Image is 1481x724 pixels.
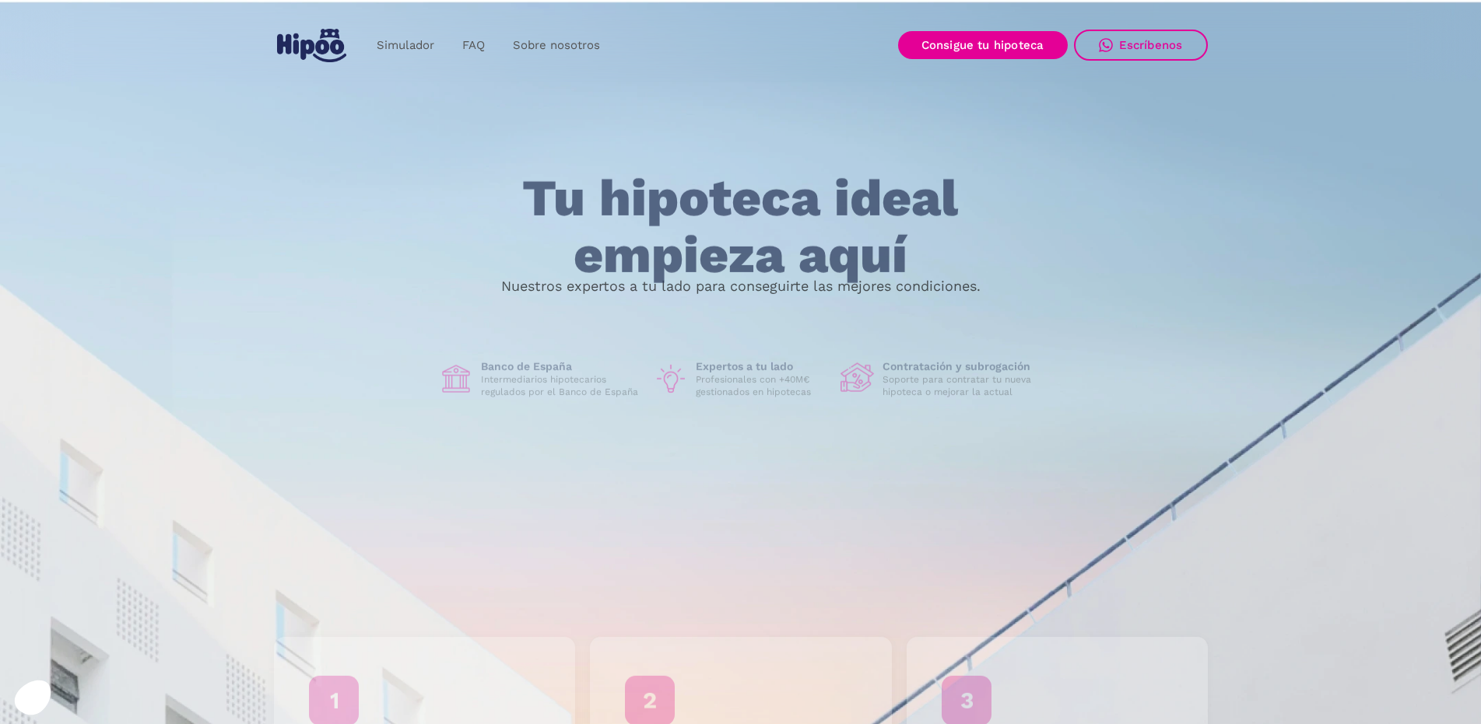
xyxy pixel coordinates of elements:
a: FAQ [448,30,499,61]
h1: Banco de España [481,359,641,373]
div: Escríbenos [1119,38,1183,52]
h1: Tu hipoteca ideal empieza aquí [445,170,1035,283]
a: Escríbenos [1074,30,1208,61]
p: Soporte para contratar tu nueva hipoteca o mejorar la actual [883,373,1043,398]
h1: Expertos a tu lado [696,359,828,373]
a: Consigue tu hipoteca [898,31,1068,59]
p: Nuestros expertos a tu lado para conseguirte las mejores condiciones. [501,280,981,292]
a: Simulador [363,30,448,61]
p: Intermediarios hipotecarios regulados por el Banco de España [481,373,641,398]
a: Sobre nosotros [499,30,614,61]
a: home [274,23,350,68]
h1: Contratación y subrogación [883,359,1043,373]
p: Profesionales con +40M€ gestionados en hipotecas [696,373,828,398]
